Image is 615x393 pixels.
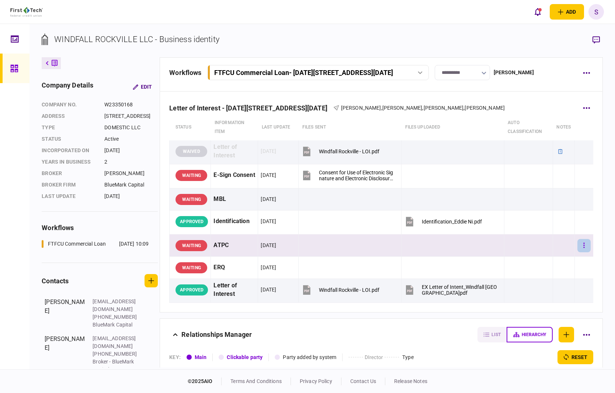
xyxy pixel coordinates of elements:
[176,194,207,205] div: WAITING
[176,240,207,251] div: WAITING
[195,353,207,361] div: Main
[176,262,207,273] div: WAITING
[42,147,97,154] div: incorporated on
[404,281,498,298] button: EX Letter of Intent_Windfall Rockville.pdf
[10,7,43,17] img: client company logo
[104,158,158,166] div: 2
[230,378,282,384] a: terms and conditions
[507,327,553,342] button: hierarchy
[341,105,381,111] span: [PERSON_NAME]
[104,192,158,200] div: [DATE]
[213,167,255,184] div: E-Sign Consent
[213,237,255,254] div: ATPC
[350,378,376,384] a: contact us
[261,286,276,293] div: [DATE]
[214,69,393,76] div: FTFCU Commercial Loan - [DATE][STREET_ADDRESS][DATE]
[422,284,498,296] div: EX Letter of Intent_Windfall Rockville.pdf
[93,298,140,313] div: [EMAIL_ADDRESS][DOMAIN_NAME]
[261,147,276,155] div: [DATE]
[93,350,140,358] div: [PHONE_NUMBER]
[300,378,332,384] a: privacy policy
[491,332,501,337] span: list
[42,170,97,177] div: Broker
[104,170,158,177] div: [PERSON_NAME]
[93,335,140,350] div: [EMAIL_ADDRESS][DOMAIN_NAME]
[588,4,604,20] button: S
[301,167,395,184] button: Consent for Use of Electronic Signature and Electronic Disclosures Agreement Editable.pdf
[48,240,106,248] div: FTFCU Commercial Loan
[213,213,255,230] div: Identification
[42,101,97,109] div: company no.
[93,321,140,329] div: BlueMark Capital
[319,170,395,181] div: Consent for Use of Electronic Signature and Electronic Disclosures Agreement Editable.pdf
[54,33,219,45] div: WINDFALL ROCKVILLE LLC - Business identity
[42,124,97,131] div: Type
[422,219,482,225] div: Identification_Eddie Ni.pdf
[211,115,258,140] th: Information item
[261,218,276,225] div: [DATE]
[550,4,584,20] button: open adding identity options
[213,281,255,298] div: Letter of Interest
[319,148,379,154] div: Windfall Rockville - LOI.pdf
[42,240,149,248] a: FTFCU Commercial Loan[DATE] 10:09
[213,191,255,208] div: MBL
[42,192,97,200] div: last update
[301,281,379,298] button: Windfall Rockville - LOI.pdf
[42,276,69,286] div: contacts
[104,181,158,189] div: BlueMark Capital
[261,242,276,249] div: [DATE]
[530,4,545,20] button: open notifications list
[465,105,505,111] span: [PERSON_NAME]
[404,213,482,230] button: Identification_Eddie Ni.pdf
[394,378,427,384] a: release notes
[169,104,333,112] div: Letter of Interest - [DATE][STREET_ADDRESS][DATE]
[522,332,546,337] span: hierarchy
[402,115,504,140] th: Files uploaded
[477,327,507,342] button: list
[422,105,423,111] span: ,
[127,80,158,93] button: Edit
[104,112,158,120] div: [STREET_ADDRESS]
[319,287,379,293] div: Windfall Rockville - LOI.pdf
[104,101,158,109] div: W23350168
[301,143,379,160] button: Windfall Rockville - LOI.pdf
[42,135,97,143] div: status
[42,80,93,93] div: company details
[557,350,593,364] button: reset
[381,105,382,111] span: ,
[258,115,299,140] th: last update
[283,353,336,361] div: Party added by system
[188,377,222,385] div: © 2025 AIO
[119,240,149,248] div: [DATE] 10:09
[42,158,97,166] div: years in business
[402,353,414,361] div: Type
[176,216,208,227] div: APPROVED
[169,68,201,78] div: workflows
[93,358,140,373] div: Broker - BlueMark Capital
[104,147,158,154] div: [DATE]
[494,69,534,76] div: [PERSON_NAME]
[553,115,574,140] th: notes
[170,115,211,140] th: status
[104,135,158,143] div: Active
[176,146,207,157] div: WAIVED
[213,143,255,160] div: Letter of Interest
[45,298,85,329] div: [PERSON_NAME]
[93,313,140,321] div: [PHONE_NUMBER]
[299,115,402,140] th: files sent
[261,264,276,271] div: [DATE]
[213,259,255,276] div: ERQ
[169,353,181,361] div: KEY :
[45,335,85,373] div: [PERSON_NAME]
[176,170,207,181] div: WAITING
[176,284,208,295] div: APPROVED
[181,327,252,342] div: Relationships Manager
[42,181,97,189] div: broker firm
[208,65,429,80] button: FTFCU Commercial Loan- [DATE][STREET_ADDRESS][DATE]
[42,112,97,120] div: address
[424,105,464,111] span: [PERSON_NAME]
[504,115,553,140] th: auto classification
[42,223,158,233] div: workflows
[227,353,263,361] div: Clickable party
